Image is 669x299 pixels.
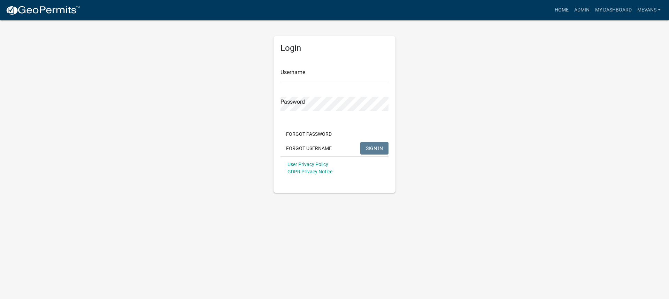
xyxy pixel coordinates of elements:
[287,162,328,167] a: User Privacy Policy
[280,142,337,155] button: Forgot Username
[287,169,332,174] a: GDPR Privacy Notice
[360,142,389,155] button: SIGN IN
[592,3,635,17] a: My Dashboard
[280,43,389,53] h5: Login
[571,3,592,17] a: Admin
[366,145,383,151] span: SIGN IN
[280,128,337,140] button: Forgot Password
[635,3,663,17] a: Mevans
[552,3,571,17] a: Home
